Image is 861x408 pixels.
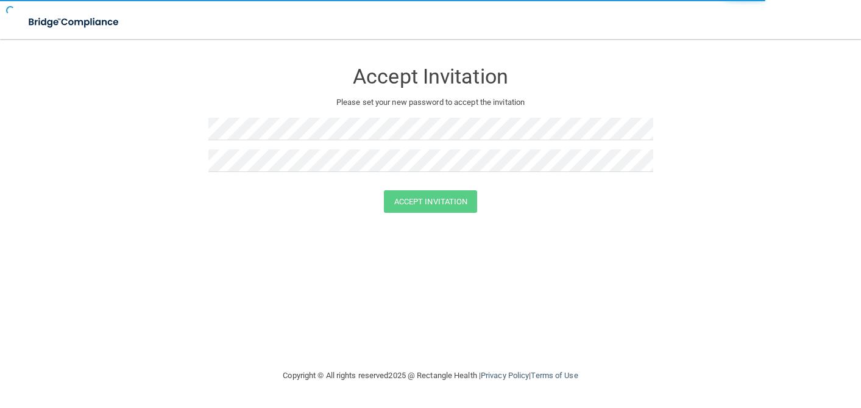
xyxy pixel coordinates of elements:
[208,65,653,88] h3: Accept Invitation
[384,190,478,213] button: Accept Invitation
[18,10,130,35] img: bridge_compliance_login_screen.278c3ca4.svg
[531,371,578,380] a: Terms of Use
[481,371,529,380] a: Privacy Policy
[218,95,644,110] p: Please set your new password to accept the invitation
[208,356,653,395] div: Copyright © All rights reserved 2025 @ Rectangle Health | |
